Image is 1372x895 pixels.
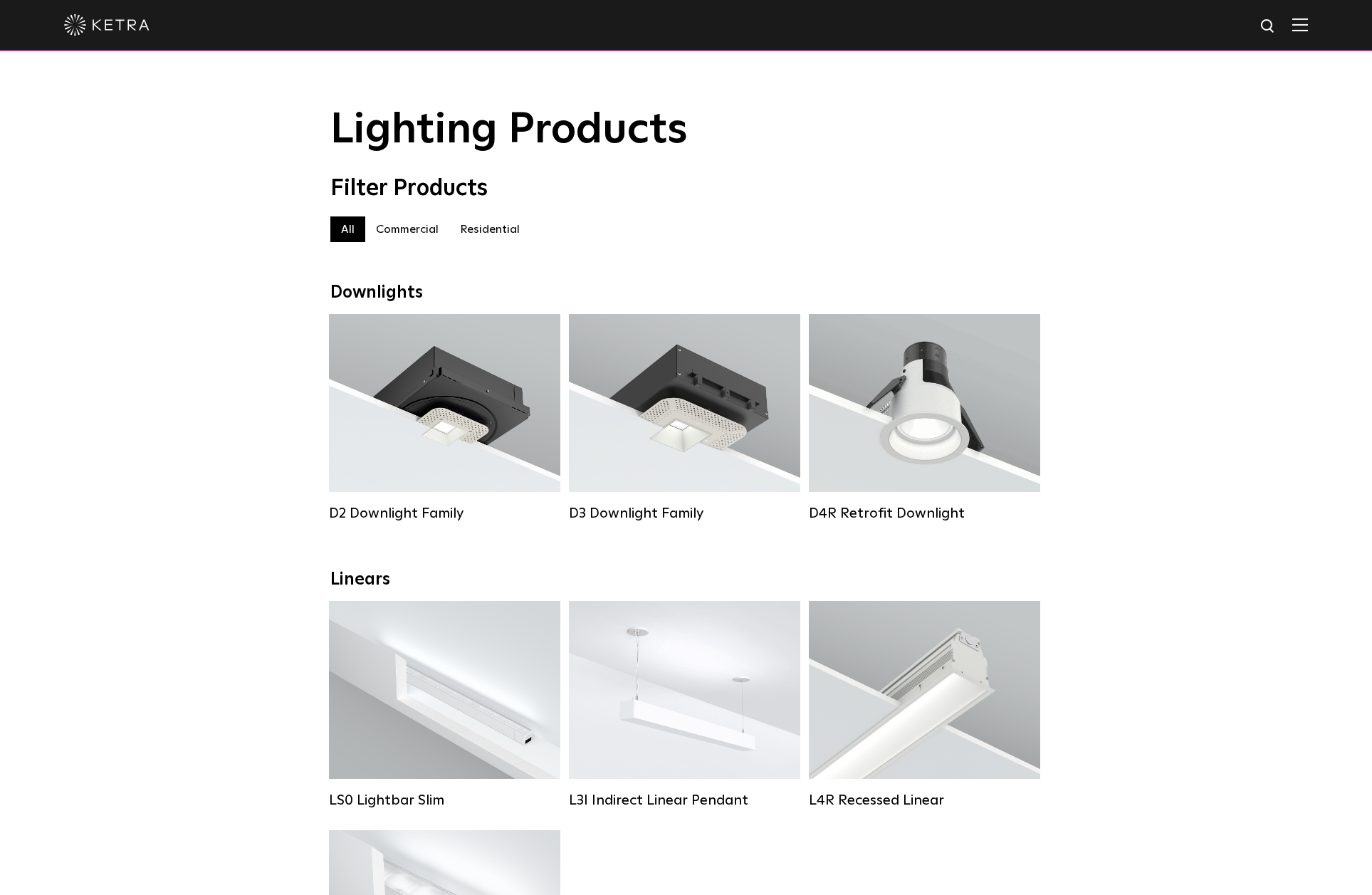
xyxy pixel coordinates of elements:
label: Residential [449,216,530,242]
div: D3 Downlight Family [569,505,800,522]
span: Lighting Products [330,109,688,152]
img: search icon [1260,18,1277,36]
a: D3 Downlight Family Lumen Output:700 / 900 / 1100Colors:White / Black / Silver / Bronze / Paintab... [569,314,800,522]
a: L3I Indirect Linear Pendant Lumen Output:400 / 600 / 800 / 1000Housing Colors:White / BlackContro... [569,601,800,809]
div: L3I Indirect Linear Pendant [569,792,800,809]
label: Commercial [365,216,449,242]
label: All [330,216,365,242]
a: D2 Downlight Family Lumen Output:1200Colors:White / Black / Gloss Black / Silver / Bronze / Silve... [329,314,560,522]
div: D2 Downlight Family [329,505,560,522]
div: Filter Products [330,175,1042,202]
a: LS0 Lightbar Slim Lumen Output:200 / 350Colors:White / BlackControl:X96 Controller [329,601,560,809]
a: D4R Retrofit Downlight Lumen Output:800Colors:White / BlackBeam Angles:15° / 25° / 40° / 60°Watta... [809,314,1040,522]
div: Downlights [330,283,1042,303]
img: Hamburger%20Nav.svg [1292,18,1308,31]
div: Linears [330,570,1042,590]
img: ketra-logo-2019-white [64,14,150,36]
div: LS0 Lightbar Slim [329,792,560,809]
div: D4R Retrofit Downlight [809,505,1040,522]
a: L4R Recessed Linear Lumen Output:400 / 600 / 800 / 1000Colors:White / BlackControl:Lutron Clear C... [809,601,1040,809]
div: L4R Recessed Linear [809,792,1040,809]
